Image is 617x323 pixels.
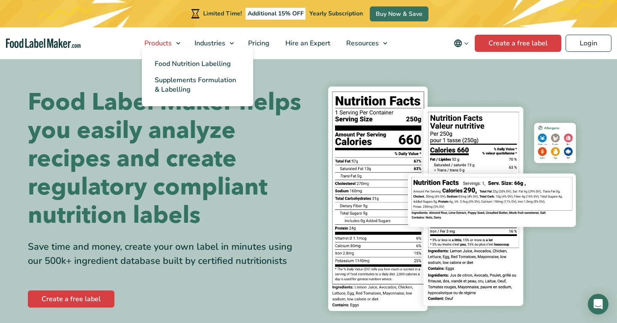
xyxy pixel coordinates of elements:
h1: Food Label Maker helps you easily analyze recipes and create regulatory compliant nutrition labels [28,88,302,230]
a: Login [566,35,611,52]
a: Create a free label [475,35,561,52]
a: Supplements Formulation & Labelling [142,72,253,98]
span: Hire an Expert [283,39,331,48]
a: Pricing [240,27,276,59]
div: Save time and money, create your own label in minutes using our 500k+ ingredient database built b... [28,240,302,268]
span: Food Nutrition Labelling [155,59,231,69]
a: Create a free label [28,290,114,308]
span: Additional 15% OFF [246,8,306,20]
span: Products [142,39,173,48]
span: Pricing [246,39,270,48]
span: Industries [192,39,226,48]
a: Products [137,27,185,59]
a: Food Nutrition Labelling [142,56,253,72]
a: Resources [338,27,392,59]
span: Resources [344,39,380,48]
a: Industries [187,27,238,59]
a: Buy Now & Save [370,6,428,21]
span: Yearly Subscription [309,9,363,18]
span: Limited Time! [203,9,242,18]
div: Open Intercom Messenger [588,294,608,314]
a: Hire an Expert [278,27,336,59]
span: Supplements Formulation & Labelling [155,75,236,94]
